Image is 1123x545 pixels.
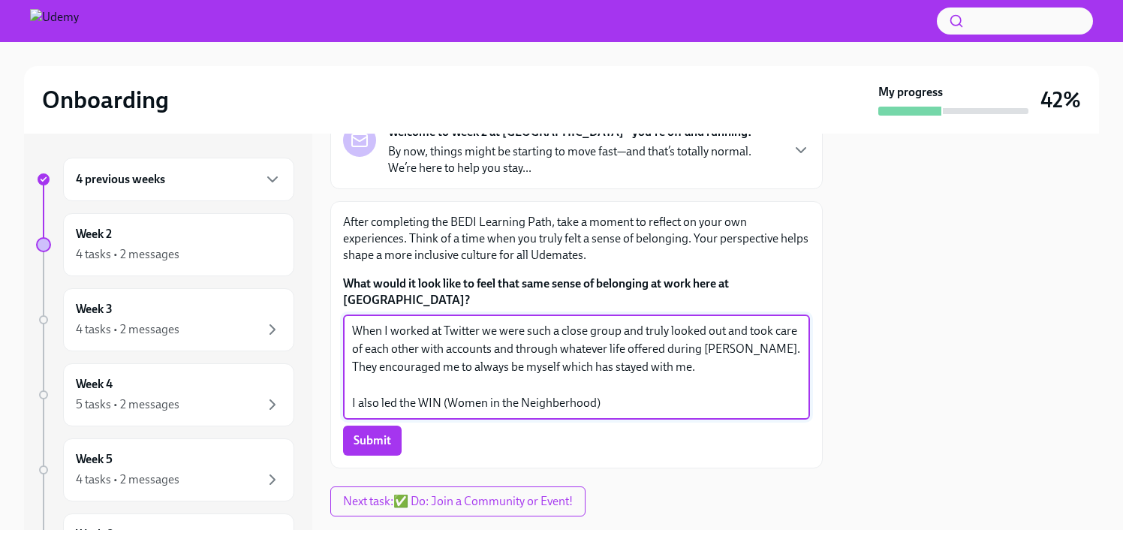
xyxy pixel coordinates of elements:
h6: Week 2 [76,226,112,242]
span: Submit [354,433,391,448]
h3: 42% [1040,86,1081,113]
h6: Week 6 [76,526,113,543]
h6: Week 5 [76,451,113,468]
a: Week 34 tasks • 2 messages [36,288,294,351]
div: 4 tasks • 2 messages [76,471,179,488]
button: Next task:✅ Do: Join a Community or Event! [330,486,586,516]
span: Next task : ✅ Do: Join a Community or Event! [343,494,573,509]
a: Week 45 tasks • 2 messages [36,363,294,426]
div: 4 tasks • 2 messages [76,321,179,338]
img: Udemy [30,9,79,33]
strong: My progress [878,84,943,101]
h2: Onboarding [42,85,169,115]
div: 4 previous weeks [63,158,294,201]
h6: Week 4 [76,376,113,393]
label: What would it look like to feel that same sense of belonging at work here at [GEOGRAPHIC_DATA]? [343,276,810,309]
button: Submit [343,426,402,456]
a: Week 24 tasks • 2 messages [36,213,294,276]
div: 5 tasks • 2 messages [76,396,179,413]
div: 4 tasks • 2 messages [76,246,179,263]
h6: 4 previous weeks [76,171,165,188]
p: After completing the BEDI Learning Path, take a moment to reflect on your own experiences. Think ... [343,214,810,263]
p: By now, things might be starting to move fast—and that’s totally normal. We’re here to help you s... [388,143,780,176]
h6: Week 3 [76,301,113,318]
textarea: When I worked at Twitter we were such a close group and truly looked out and took care of each ot... [352,322,801,412]
a: Week 54 tasks • 2 messages [36,438,294,501]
